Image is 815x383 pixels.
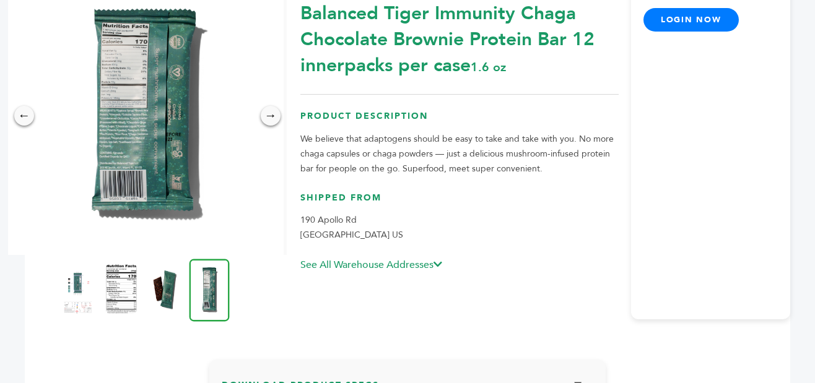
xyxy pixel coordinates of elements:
a: login now [643,8,739,32]
img: Balanced Tiger [Immunity] Chaga Chocolate Brownie Protein Bar 12 innerpacks per case 1.6 oz [189,259,229,321]
h3: Product Description [300,110,619,132]
p: We believe that adaptogens should be easy to take and take with you. No more chaga capsules or ch... [300,132,619,176]
img: Balanced Tiger [Immunity] Chaga Chocolate Brownie Protein Bar 12 innerpacks per case 1.6 oz [149,264,180,314]
div: → [261,106,281,126]
a: See All Warehouse Addresses [300,258,442,272]
img: Balanced Tiger [Immunity] Chaga Chocolate Brownie Protein Bar 12 innerpacks per case 1.6 oz Nutri... [106,264,137,314]
img: Balanced Tiger [Immunity] Chaga Chocolate Brownie Protein Bar 12 innerpacks per case 1.6 oz Produ... [63,264,94,314]
div: ← [14,106,34,126]
p: 190 Apollo Rd [GEOGRAPHIC_DATA] US [300,213,619,243]
span: 1.6 oz [471,59,506,75]
h3: Shipped From [300,192,619,213]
